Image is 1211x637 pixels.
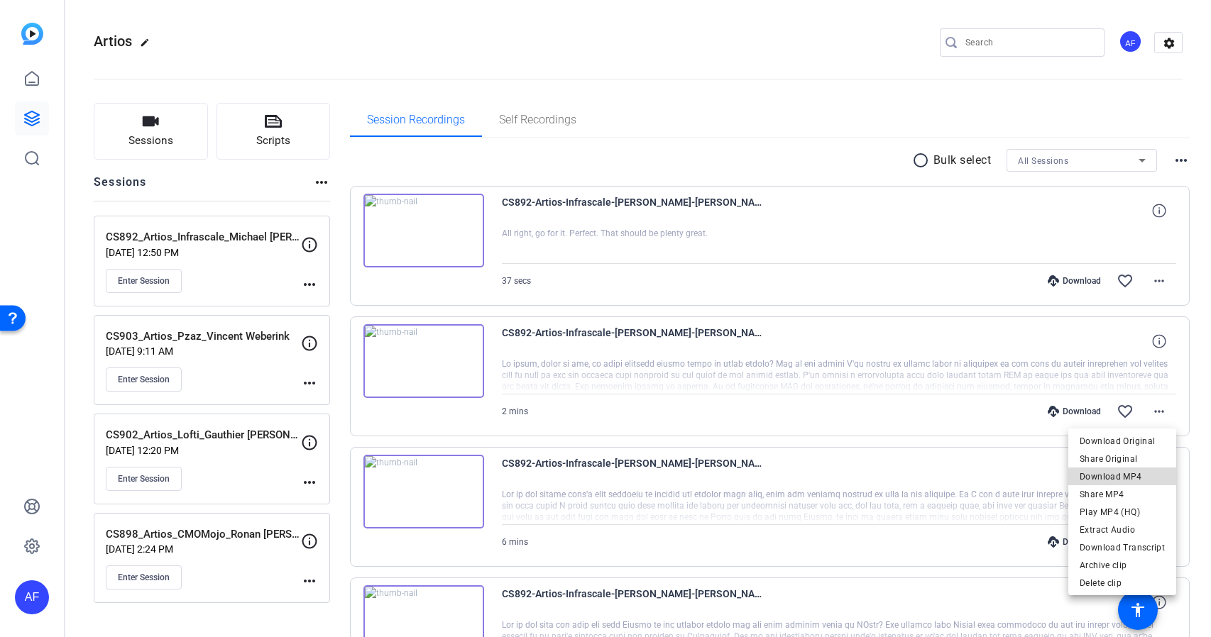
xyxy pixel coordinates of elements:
[1080,468,1165,485] span: Download MP4
[1080,486,1165,503] span: Share MP4
[1080,557,1165,574] span: Archive clip
[1080,504,1165,521] span: Play MP4 (HQ)
[1080,433,1165,450] span: Download Original
[1080,521,1165,538] span: Extract Audio
[1080,539,1165,556] span: Download Transcript
[1080,450,1165,467] span: Share Original
[1080,575,1165,592] span: Delete clip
